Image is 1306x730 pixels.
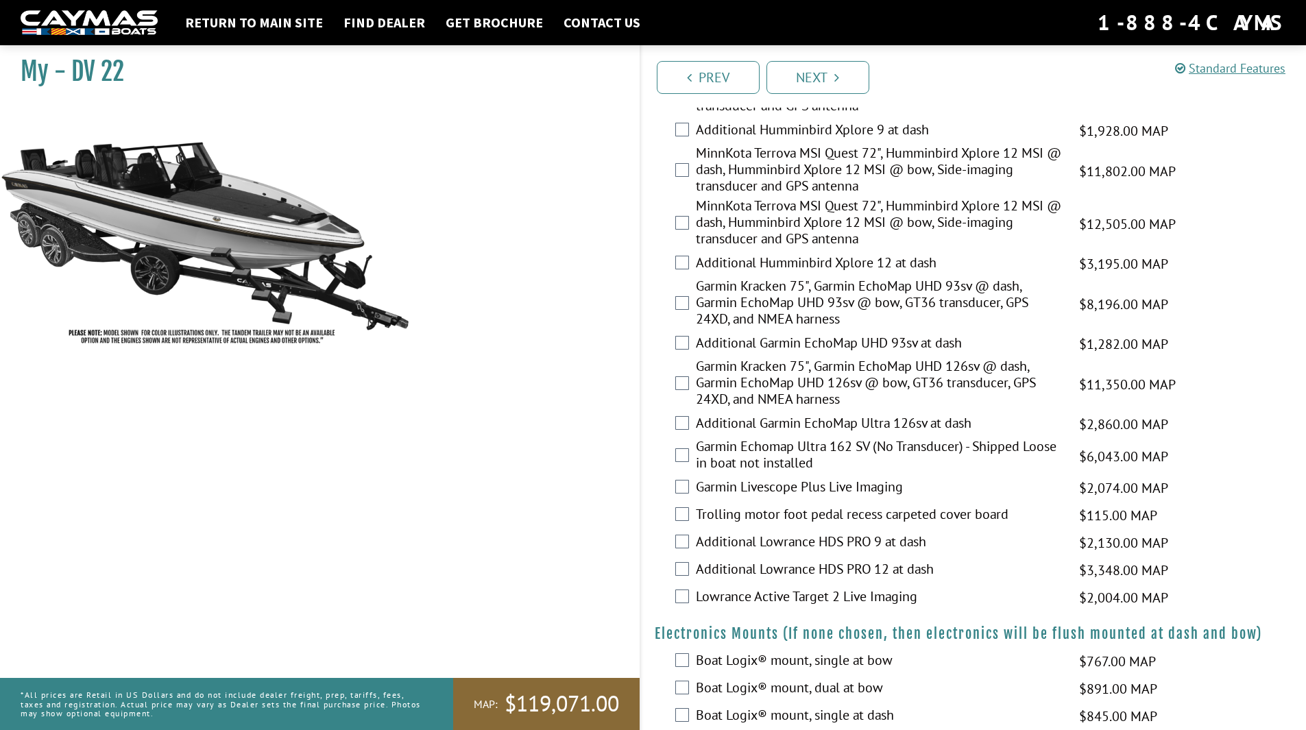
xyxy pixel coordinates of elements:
[439,14,550,32] a: Get Brochure
[474,697,498,711] span: MAP:
[696,707,1062,727] label: Boat Logix® mount, single at dash
[1079,478,1168,498] span: $2,074.00 MAP
[21,683,422,725] p: *All prices are Retail in US Dollars and do not include dealer freight, prep, tariffs, fees, taxe...
[453,678,640,730] a: MAP:$119,071.00
[696,278,1062,330] label: Garmin Kracken 75", Garmin EchoMap UHD 93sv @ dash, Garmin EchoMap UHD 93sv @ bow, GT36 transduce...
[1079,587,1168,608] span: $2,004.00 MAP
[696,438,1062,474] label: Garmin Echomap Ultra 162 SV (No Transducer) - Shipped Loose in boat not installed
[696,197,1062,250] label: MinnKota Terrova MSI Quest 72", Humminbird Xplore 12 MSI @ dash, Humminbird Xplore 12 MSI @ bow, ...
[21,10,158,36] img: white-logo-c9c8dbefe5ff5ceceb0f0178aa75bf4bb51f6bca0971e226c86eb53dfe498488.png
[1079,679,1157,699] span: $891.00 MAP
[1079,505,1157,526] span: $115.00 MAP
[178,14,330,32] a: Return to main site
[696,358,1062,411] label: Garmin Kracken 75", Garmin EchoMap UHD 126sv @ dash, Garmin EchoMap UHD 126sv @ bow, GT36 transdu...
[655,625,1293,642] h4: Electronics Mounts (If none chosen, then electronics will be flush mounted at dash and bow)
[1079,254,1168,274] span: $3,195.00 MAP
[696,679,1062,699] label: Boat Logix® mount, dual at bow
[21,56,605,87] h1: My - DV 22
[696,561,1062,581] label: Additional Lowrance HDS PRO 12 at dash
[657,61,760,94] a: Prev
[1079,294,1168,315] span: $8,196.00 MAP
[1079,651,1156,672] span: $767.00 MAP
[1079,533,1168,553] span: $2,130.00 MAP
[1079,414,1168,435] span: $2,860.00 MAP
[766,61,869,94] a: Next
[1079,446,1168,467] span: $6,043.00 MAP
[696,121,1062,141] label: Additional Humminbird Xplore 9 at dash
[1175,60,1285,76] a: Standard Features
[1079,560,1168,581] span: $3,348.00 MAP
[337,14,432,32] a: Find Dealer
[1079,214,1176,234] span: $12,505.00 MAP
[696,588,1062,608] label: Lowrance Active Target 2 Live Imaging
[696,533,1062,553] label: Additional Lowrance HDS PRO 9 at dash
[505,690,619,718] span: $119,071.00
[1079,121,1168,141] span: $1,928.00 MAP
[1079,334,1168,354] span: $1,282.00 MAP
[696,478,1062,498] label: Garmin Livescope Plus Live Imaging
[1079,374,1176,395] span: $11,350.00 MAP
[696,652,1062,672] label: Boat Logix® mount, single at bow
[1079,161,1176,182] span: $11,802.00 MAP
[696,334,1062,354] label: Additional Garmin EchoMap UHD 93sv at dash
[557,14,647,32] a: Contact Us
[696,145,1062,197] label: MinnKota Terrova MSI Quest 72", Humminbird Xplore 12 MSI @ dash, Humminbird Xplore 12 MSI @ bow, ...
[696,254,1062,274] label: Additional Humminbird Xplore 12 at dash
[1079,706,1157,727] span: $845.00 MAP
[1098,8,1285,38] div: 1-888-4CAYMAS
[696,415,1062,435] label: Additional Garmin EchoMap Ultra 126sv at dash
[696,506,1062,526] label: Trolling motor foot pedal recess carpeted cover board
